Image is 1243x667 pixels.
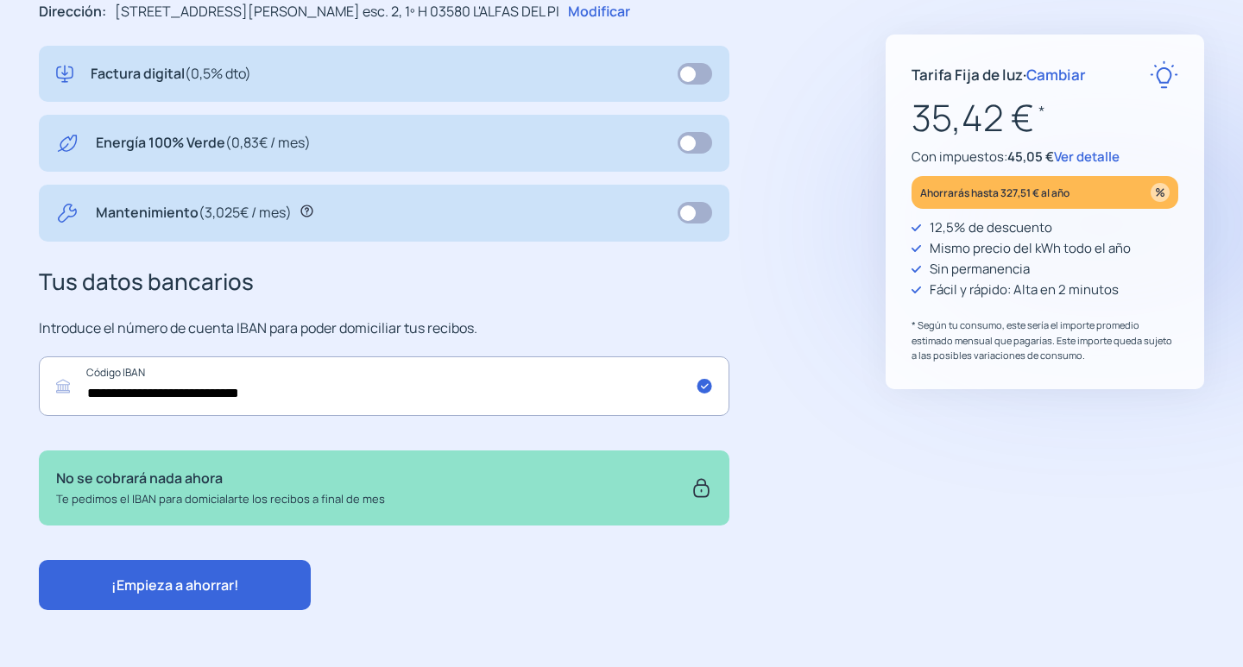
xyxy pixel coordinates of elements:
[930,280,1119,300] p: Fácil y rápido: Alta en 2 minutos
[199,203,292,222] span: (3,025€ / mes)
[568,1,630,23] p: Modificar
[912,89,1178,147] p: 35,42 €
[111,576,239,595] span: ¡Empieza a ahorrar!
[56,132,79,154] img: energy-green.svg
[1151,183,1170,202] img: percentage_icon.svg
[1026,65,1086,85] span: Cambiar
[912,63,1086,86] p: Tarifa Fija de luz ·
[39,1,106,23] p: Dirección:
[56,202,79,224] img: tool.svg
[96,132,311,154] p: Energía 100% Verde
[56,468,385,490] p: No se cobrará nada ahora
[185,64,251,83] span: (0,5% dto)
[1054,148,1120,166] span: Ver detalle
[930,238,1131,259] p: Mismo precio del kWh todo el año
[56,63,73,85] img: digital-invoice.svg
[930,259,1030,280] p: Sin permanencia
[115,1,559,23] p: [STREET_ADDRESS][PERSON_NAME] esc. 2, 1º H 03580 L'ALFAS DEL PI
[225,133,311,152] span: (0,83€ / mes)
[912,318,1178,363] p: * Según tu consumo, este sería el importe promedio estimado mensual que pagarías. Este importe qu...
[920,183,1069,203] p: Ahorrarás hasta 327,51 € al año
[1150,60,1178,89] img: rate-E.svg
[912,147,1178,167] p: Con impuestos:
[930,217,1052,238] p: 12,5% de descuento
[96,202,292,224] p: Mantenimiento
[91,63,251,85] p: Factura digital
[39,264,729,300] h3: Tus datos bancarios
[56,490,385,508] p: Te pedimos el IBAN para domicialarte los recibos a final de mes
[1007,148,1054,166] span: 45,05 €
[39,560,311,610] button: ¡Empieza a ahorrar!
[39,318,729,340] p: Introduce el número de cuenta IBAN para poder domiciliar tus recibos.
[691,468,712,507] img: secure.svg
